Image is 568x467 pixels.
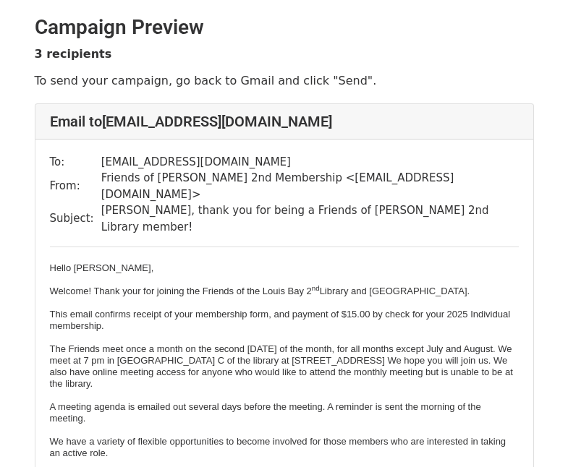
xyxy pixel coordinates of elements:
[50,154,101,171] td: To:
[50,343,513,389] font: The Friends meet once a month on the second [DATE] of the month, for all months except July and A...
[312,284,320,292] sup: nd
[50,401,481,424] font: A meeting agenda is emailed out several days before the meeting. A reminder is sent the morning o...
[50,286,470,296] font: Welcome! Thank your for joining the Friends of the Louis Bay 2 Library and [GEOGRAPHIC_DATA].
[50,202,101,235] td: Subject:
[35,47,112,61] strong: 3 recipients
[101,170,519,202] td: Friends of [PERSON_NAME] 2nd Membership < [EMAIL_ADDRESS][DOMAIN_NAME] >
[50,262,154,273] font: Hello [PERSON_NAME],
[50,436,506,458] font: We have a variety of flexible opportunities to become involved for those members who are interest...
[50,113,519,130] h4: Email to [EMAIL_ADDRESS][DOMAIN_NAME]
[101,202,519,235] td: [PERSON_NAME], thank you for being a Friends of [PERSON_NAME] 2nd Library member!
[50,170,101,202] td: From:
[35,73,534,88] p: To send your campaign, go back to Gmail and click "Send".
[35,15,534,40] h2: Campaign Preview
[50,309,511,331] font: This email confirms receipt of your membership form, and payment of $15.00 by check for your 2025...
[101,154,519,171] td: [EMAIL_ADDRESS][DOMAIN_NAME]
